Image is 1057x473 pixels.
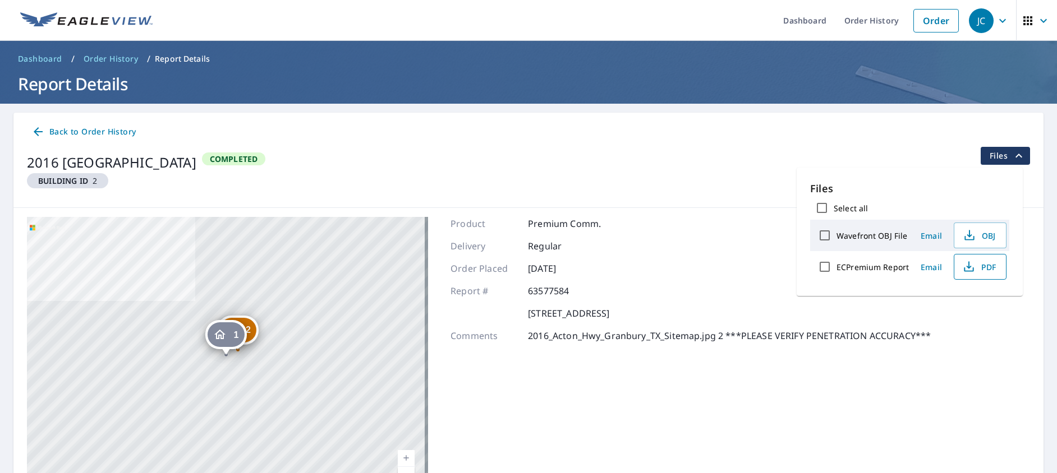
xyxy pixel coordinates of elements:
[528,307,609,320] p: [STREET_ADDRESS]
[20,12,153,29] img: EV Logo
[147,52,150,66] li: /
[233,331,238,339] span: 1
[451,329,518,342] p: Comments
[31,175,104,186] span: 2
[38,175,88,186] em: Building ID
[528,262,595,275] p: [DATE]
[451,284,518,298] p: Report #
[913,227,949,244] button: Email
[969,8,994,33] div: JC
[13,50,67,68] a: Dashboard
[13,72,1044,95] h1: Report Details
[990,149,1026,163] span: Files
[837,262,909,272] label: ECPremium Report
[13,50,1044,68] nav: breadcrumb
[980,147,1030,165] button: filesDropdownBtn-63577584
[834,203,868,214] label: Select all
[18,53,62,64] span: Dashboard
[961,260,997,273] span: PDF
[451,217,518,230] p: Product
[27,152,196,173] div: 2016 [GEOGRAPHIC_DATA]
[398,450,415,467] a: Current Level 17, Zoom In
[84,53,138,64] span: Order History
[528,284,595,298] p: 63577584
[913,258,949,276] button: Email
[27,122,140,142] a: Back to Order History
[913,9,959,33] a: Order
[528,329,931,342] p: 2016_Acton_Hwy_Granbury_TX_Sitemap.jpg 2 ***PLEASE VERIFY PENETRATION ACCURACY***
[451,239,518,253] p: Delivery
[918,230,945,241] span: Email
[810,181,1009,196] p: Files
[155,53,210,64] p: Report Details
[217,316,259,350] div: Dropped pin, building 2, Residential property, 2016 Acton Hwy Granbury, TX 76049
[205,320,246,355] div: Dropped pin, building 1, Residential property, 2016 Acton Hwy Granbury, TX 76049
[954,254,1007,280] button: PDF
[528,239,595,253] p: Regular
[246,326,251,334] span: 2
[961,229,997,242] span: OBJ
[71,52,75,66] li: /
[451,262,518,275] p: Order Placed
[79,50,143,68] a: Order History
[528,217,601,230] p: Premium Comm.
[837,230,907,241] label: Wavefront OBJ File
[203,154,265,164] span: Completed
[954,222,1007,248] button: OBJ
[31,125,136,139] span: Back to Order History
[918,262,945,272] span: Email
